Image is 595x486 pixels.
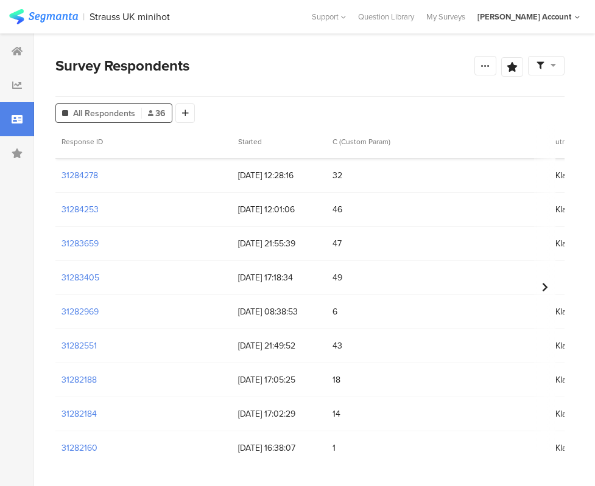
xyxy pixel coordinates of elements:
[333,305,543,318] span: 6
[62,305,99,318] section: 31282969
[352,11,420,23] a: Question Library
[62,271,99,284] section: 31283405
[333,136,390,147] span: C (Custom Param)
[62,169,98,182] section: 31284278
[333,408,543,420] span: 14
[333,442,543,454] span: 1
[420,11,471,23] a: My Surveys
[62,339,97,352] section: 31282551
[333,237,543,250] span: 47
[55,55,189,77] span: Survey Respondents
[238,203,320,216] span: [DATE] 12:01:06
[312,7,346,26] div: Support
[238,442,320,454] span: [DATE] 16:38:07
[238,169,320,182] span: [DATE] 12:28:16
[90,11,170,23] div: Strauss UK minihot
[333,203,543,216] span: 46
[238,237,320,250] span: [DATE] 21:55:39
[62,203,99,216] section: 31284253
[238,305,320,318] span: [DATE] 08:38:53
[477,11,571,23] div: [PERSON_NAME] Account
[238,373,320,386] span: [DATE] 17:05:25
[73,107,135,120] span: All Respondents
[83,10,85,24] div: |
[333,271,543,284] span: 49
[238,271,320,284] span: [DATE] 17:18:34
[238,136,262,147] span: Started
[62,442,97,454] section: 31282160
[62,136,103,147] span: Response ID
[9,9,78,24] img: segmanta logo
[148,107,166,120] span: 36
[62,237,99,250] section: 31283659
[333,169,543,182] span: 32
[333,373,543,386] span: 18
[238,408,320,420] span: [DATE] 17:02:29
[238,339,320,352] span: [DATE] 21:49:52
[333,339,543,352] span: 43
[62,408,97,420] section: 31282184
[62,373,97,386] section: 31282188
